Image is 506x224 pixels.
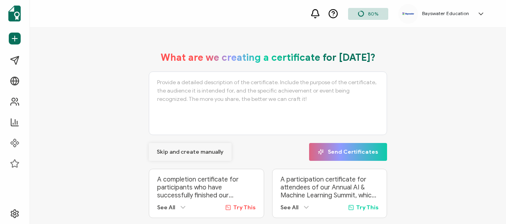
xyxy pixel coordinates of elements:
iframe: Chat Widget [466,186,506,224]
span: Try This [233,204,256,211]
span: Try This [356,204,379,211]
img: sertifier-logomark-colored.svg [8,6,21,21]
button: Skip and create manually [149,143,232,161]
span: See All [157,204,175,211]
img: e421b917-46e4-4ebc-81ec-125abdc7015c.png [402,12,414,15]
button: Send Certificates [309,143,387,161]
h1: What are we creating a certificate for [DATE]? [161,52,376,64]
span: Skip and create manually [157,149,224,155]
span: See All [280,204,298,211]
p: A participation certificate for attendees of our Annual AI & Machine Learning Summit, which broug... [280,176,379,199]
span: Send Certificates [318,149,378,155]
h5: Bayswater Education [422,11,469,16]
p: A completion certificate for participants who have successfully finished our ‘Advanced Digital Ma... [157,176,255,199]
span: 80% [368,11,378,17]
